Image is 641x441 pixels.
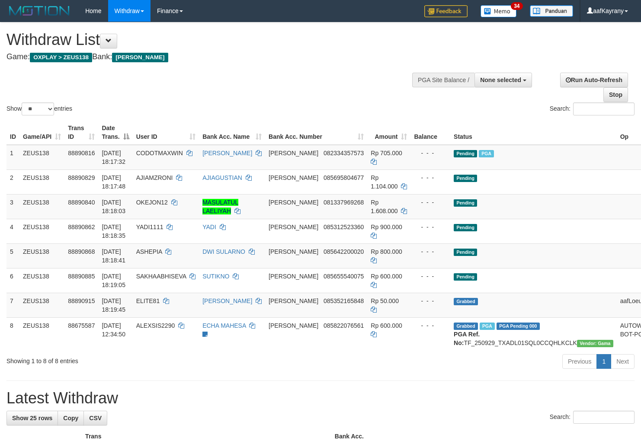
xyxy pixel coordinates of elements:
td: ZEUS138 [19,293,64,317]
a: Run Auto-Refresh [560,73,628,87]
span: 88890816 [68,150,95,157]
span: [DATE] 18:18:03 [102,199,125,214]
a: Stop [603,87,628,102]
div: - - - [414,149,447,157]
span: OKEJON12 [136,199,168,206]
span: Rp 600.000 [371,322,402,329]
div: - - - [414,173,447,182]
span: Rp 800.000 [371,248,402,255]
th: ID [6,120,19,145]
span: 88890862 [68,224,95,230]
a: SUTIKNO [202,273,229,280]
span: Rp 1.608.000 [371,199,397,214]
span: Rp 900.000 [371,224,402,230]
div: PGA Site Balance / [412,73,474,87]
div: - - - [414,321,447,330]
span: [PERSON_NAME] [269,297,318,304]
span: None selected [480,77,521,83]
button: None selected [474,73,532,87]
span: Rp 705.000 [371,150,402,157]
span: [PERSON_NAME] [269,224,318,230]
span: [DATE] 18:18:41 [102,248,125,264]
span: Copy 085312523360 to clipboard [324,224,364,230]
span: Copy 081337969268 to clipboard [324,199,364,206]
span: Marked by aafanarl [479,150,494,157]
span: Copy 085822076561 to clipboard [324,322,364,329]
img: panduan.png [530,5,573,17]
span: CSV [89,415,102,422]
a: Previous [562,354,597,369]
h1: Withdraw List [6,31,419,48]
a: [PERSON_NAME] [202,150,252,157]
span: Pending [454,150,477,157]
th: Status [450,120,617,145]
span: Rp 1.104.000 [371,174,397,190]
span: [DATE] 18:17:48 [102,174,125,190]
span: Copy 085352165848 to clipboard [324,297,364,304]
td: 8 [6,317,19,351]
td: ZEUS138 [19,145,64,170]
span: 88675587 [68,322,95,329]
a: CSV [83,411,107,425]
span: [DATE] 18:19:45 [102,297,125,313]
span: AJIAMZRONI [136,174,173,181]
span: Pending [454,273,477,281]
span: PGA Pending [497,323,540,330]
input: Search: [573,102,635,115]
b: PGA Ref. No: [454,331,480,346]
td: 7 [6,293,19,317]
span: CODOTMAXWIN [136,150,183,157]
td: 2 [6,169,19,194]
a: 1 [596,354,611,369]
span: 88890868 [68,248,95,255]
span: Copy [63,415,78,422]
div: - - - [414,223,447,231]
span: YADI1111 [136,224,163,230]
span: Pending [454,175,477,182]
div: Showing 1 to 8 of 8 entries [6,353,261,365]
span: Show 25 rows [12,415,52,422]
span: Pending [454,224,477,231]
th: User ID: activate to sort column ascending [133,120,199,145]
span: ASHEPIA [136,248,162,255]
span: 88890829 [68,174,95,181]
a: YADI [202,224,216,230]
td: ZEUS138 [19,268,64,293]
td: 1 [6,145,19,170]
span: 88890915 [68,297,95,304]
span: Copy 085695804677 to clipboard [324,174,364,181]
span: [DATE] 18:17:32 [102,150,125,165]
td: ZEUS138 [19,169,64,194]
td: ZEUS138 [19,219,64,243]
h1: Latest Withdraw [6,390,635,407]
span: Copy 082334357573 to clipboard [324,150,364,157]
a: Show 25 rows [6,411,58,425]
span: Pending [454,249,477,256]
td: 3 [6,194,19,219]
div: - - - [414,247,447,256]
th: Game/API: activate to sort column ascending [19,120,64,145]
td: ZEUS138 [19,194,64,219]
span: Grabbed [454,298,478,305]
div: - - - [414,297,447,305]
th: Trans ID: activate to sort column ascending [64,120,98,145]
a: ECHA MAHESA [202,322,246,329]
select: Showentries [22,102,54,115]
th: Date Trans.: activate to sort column descending [98,120,132,145]
span: [PERSON_NAME] [269,174,318,181]
span: 88890885 [68,273,95,280]
td: TF_250929_TXADL01SQL0CCQHLKCLK [450,317,617,351]
input: Search: [573,411,635,424]
span: [PERSON_NAME] [269,150,318,157]
span: [DATE] 12:34:50 [102,322,125,338]
th: Bank Acc. Number: activate to sort column ascending [265,120,367,145]
img: Button%20Memo.svg [481,5,517,17]
a: AJIAGUSTIAN [202,174,242,181]
span: [DATE] 18:19:05 [102,273,125,288]
div: - - - [414,198,447,207]
span: Copy 085655540075 to clipboard [324,273,364,280]
label: Search: [550,411,635,424]
span: ELITE81 [136,297,160,304]
label: Show entries [6,102,72,115]
span: Rp 50.000 [371,297,399,304]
